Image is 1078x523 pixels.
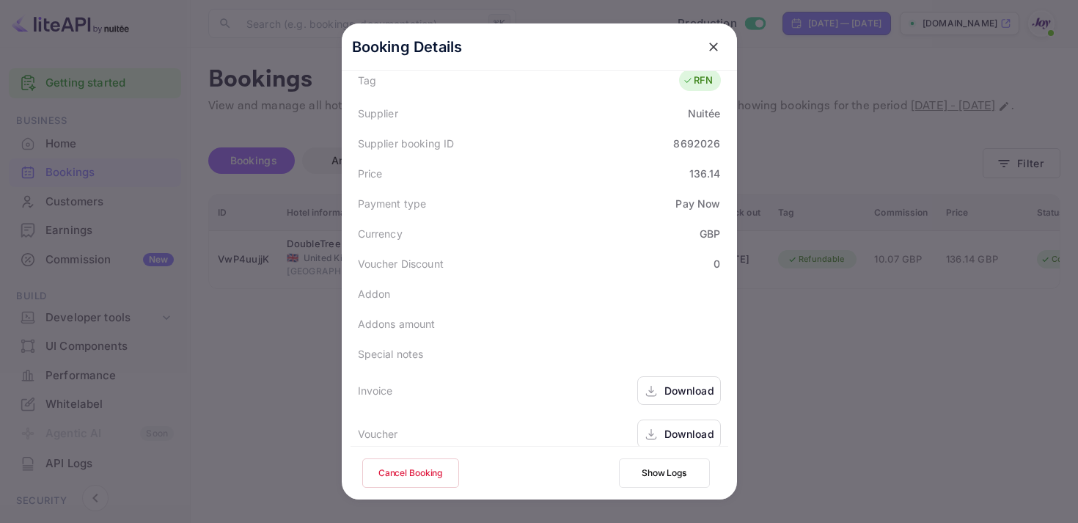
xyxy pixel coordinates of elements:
div: Addons amount [358,316,436,332]
div: Download [664,383,714,398]
div: RFN [683,73,713,88]
div: 0 [714,256,720,271]
button: Show Logs [619,458,710,488]
p: Booking Details [352,36,463,58]
div: Voucher Discount [358,256,444,271]
button: close [700,34,727,60]
div: Payment type [358,196,427,211]
div: Nuitée [688,106,721,121]
div: Currency [358,226,403,241]
div: Supplier [358,106,398,121]
div: Download [664,426,714,442]
div: Supplier booking ID [358,136,455,151]
div: 136.14 [689,166,721,181]
div: 8692026 [673,136,720,151]
div: Addon [358,286,391,301]
div: Tag [358,73,376,88]
div: Price [358,166,383,181]
div: Special notes [358,346,424,362]
div: Voucher [358,426,398,442]
div: Invoice [358,383,393,398]
div: Pay Now [675,196,720,211]
button: Cancel Booking [362,458,459,488]
div: GBP [700,226,720,241]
